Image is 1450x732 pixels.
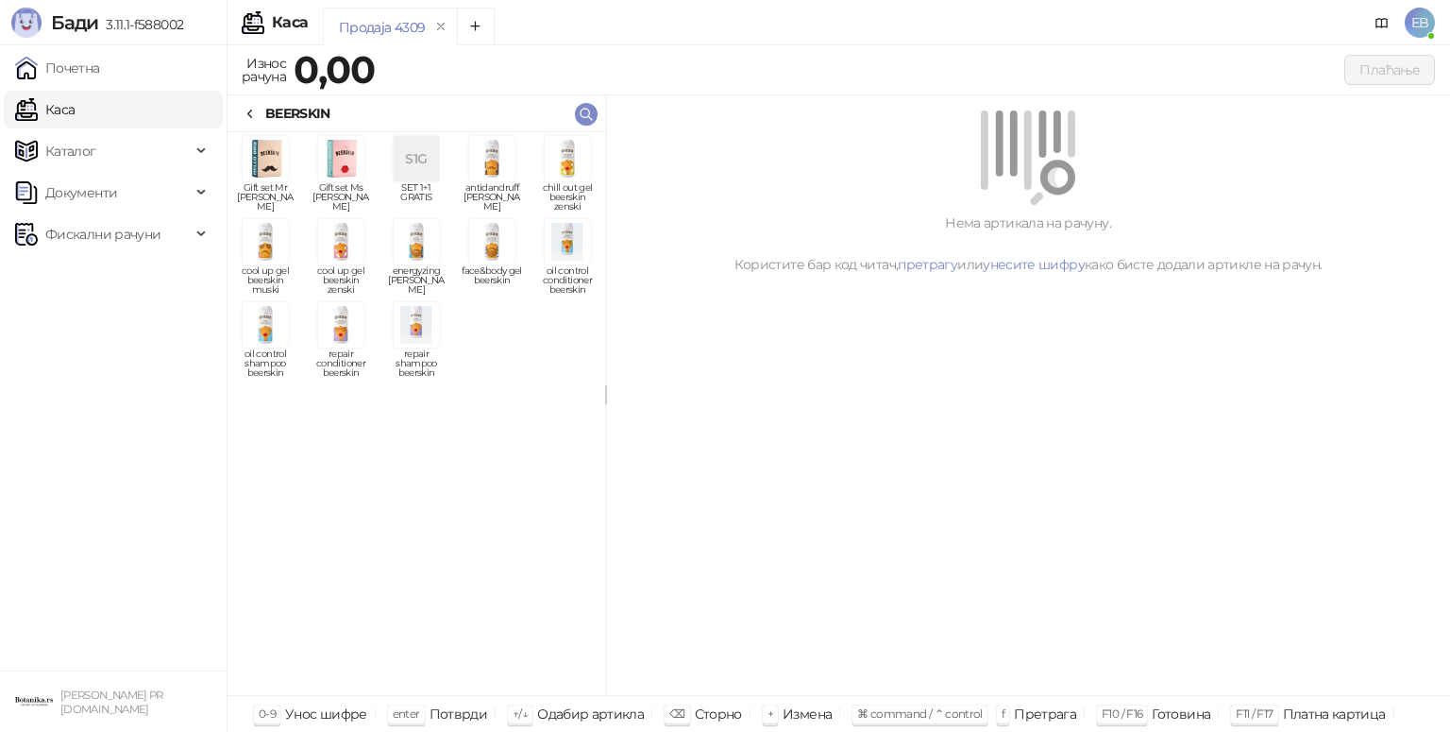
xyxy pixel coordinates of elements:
span: f [1002,706,1004,721]
span: Фискални рачуни [45,215,160,253]
img: Slika [318,302,363,348]
div: Нема артикала на рачуну. Користите бар код читач, или како бисте додали артикле на рачун. [629,213,1427,275]
small: [PERSON_NAME] PR [DOMAIN_NAME] [60,689,163,716]
img: Slika [469,136,514,181]
a: Каса [15,91,75,128]
img: Slika [394,219,439,264]
a: унесите шифру [983,256,1085,273]
div: Одабир артикла [537,702,644,726]
img: Slika [243,136,288,181]
div: S1G [394,136,439,181]
div: Измена [783,702,832,726]
span: energyzing [PERSON_NAME] [386,266,447,295]
span: cool up gel beerskin muski [235,266,295,295]
img: Slika [545,219,590,264]
span: chill out gel beerskin zenski [537,183,598,212]
div: Платна картица [1283,702,1386,726]
span: oil control conditioner beerskin [537,266,598,295]
span: F11 / F17 [1236,706,1273,721]
button: remove [429,19,453,35]
strong: 0,00 [294,46,375,93]
div: Унос шифре [285,702,367,726]
div: Потврди [430,702,488,726]
span: enter [393,706,420,721]
img: 64x64-companyLogo-0e2e8aaa-0bd2-431b-8613-6e3c65811325.png [15,683,53,721]
img: Logo [11,8,42,38]
img: Slika [469,219,514,264]
span: Gift set Ms [PERSON_NAME] [311,183,371,212]
span: Gift set Mr [PERSON_NAME] [235,183,295,212]
div: Каса [272,15,308,30]
span: Бади [51,11,98,34]
span: cool up gel beerskin zenski [311,266,371,295]
span: ⌘ command / ⌃ control [857,706,983,721]
button: Плаћање [1344,55,1435,85]
div: Сторно [695,702,742,726]
span: F10 / F16 [1102,706,1142,721]
span: SET 1+1 GRATIS [386,183,447,212]
img: Slika [243,302,288,348]
span: EB [1405,8,1435,38]
img: Slika [243,219,288,264]
div: BEERSKIN [265,103,330,124]
span: antidandruff [PERSON_NAME] [462,183,522,212]
span: repair shampoo beerskin [386,349,447,378]
span: + [767,706,773,721]
div: Износ рачуна [238,51,290,89]
img: Slika [545,136,590,181]
button: Add tab [457,8,495,45]
a: Документација [1367,8,1397,38]
img: Slika [318,219,363,264]
img: Slika [394,302,439,348]
span: 3.11.1-f588002 [98,16,183,33]
span: face&body gel beerskin [462,266,522,295]
span: ↑/↓ [513,706,528,721]
span: repair conditioner beerskin [311,349,371,378]
div: Претрага [1014,702,1076,726]
img: Slika [318,136,363,181]
div: grid [228,132,605,695]
span: Документи [45,174,117,212]
a: претрагу [898,256,957,273]
div: Готовина [1152,702,1210,726]
div: Продаја 4309 [339,17,425,38]
span: 0-9 [259,706,276,721]
a: Почетна [15,49,100,87]
span: Каталог [45,132,96,170]
span: ⌫ [669,706,684,721]
span: oil control shampoo beerskin [235,349,295,378]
